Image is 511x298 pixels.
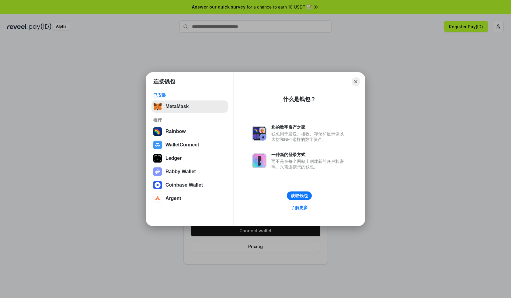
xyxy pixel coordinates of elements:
[151,152,228,164] button: Ledger
[165,142,199,148] div: WalletConnect
[153,154,162,163] img: svg+xml,%3Csvg%20xmlns%3D%22http%3A%2F%2Fwww.w3.org%2F2000%2Fsvg%22%20width%3D%2228%22%20height%3...
[271,131,347,142] div: 钱包用于发送、接收、存储和显示像以太坊和NFT这样的数字资产。
[271,124,347,130] div: 您的数字资产之家
[271,159,347,170] div: 而不是在每个网站上创建新的账户和密码，只需连接您的钱包。
[271,152,347,157] div: 一种新的登录方式
[291,205,308,210] div: 了解更多
[151,125,228,138] button: Rainbow
[153,181,162,189] img: svg+xml,%3Csvg%20width%3D%2228%22%20height%3D%2228%22%20viewBox%3D%220%200%2028%2028%22%20fill%3D...
[153,93,226,98] div: 已安装
[165,129,186,134] div: Rainbow
[153,167,162,176] img: svg+xml,%3Csvg%20xmlns%3D%22http%3A%2F%2Fwww.w3.org%2F2000%2Fsvg%22%20fill%3D%22none%22%20viewBox...
[165,156,182,161] div: Ledger
[283,96,316,103] div: 什么是钱包？
[153,117,226,123] div: 推荐
[151,179,228,191] button: Coinbase Wallet
[151,166,228,178] button: Rabby Wallet
[165,169,196,174] div: Rabby Wallet
[153,194,162,203] img: svg+xml,%3Csvg%20width%3D%2228%22%20height%3D%2228%22%20viewBox%3D%220%200%2028%2028%22%20fill%3D...
[287,204,311,212] a: 了解更多
[287,191,312,200] button: 获取钱包
[153,127,162,136] img: svg+xml,%3Csvg%20width%3D%22120%22%20height%3D%22120%22%20viewBox%3D%220%200%20120%20120%22%20fil...
[352,77,360,86] button: Close
[252,126,266,141] img: svg+xml,%3Csvg%20xmlns%3D%22http%3A%2F%2Fwww.w3.org%2F2000%2Fsvg%22%20fill%3D%22none%22%20viewBox...
[151,139,228,151] button: WalletConnect
[252,153,266,168] img: svg+xml,%3Csvg%20xmlns%3D%22http%3A%2F%2Fwww.w3.org%2F2000%2Fsvg%22%20fill%3D%22none%22%20viewBox...
[153,102,162,111] img: svg+xml,%3Csvg%20fill%3D%22none%22%20height%3D%2233%22%20viewBox%3D%220%200%2035%2033%22%20width%...
[151,192,228,205] button: Argent
[165,182,203,188] div: Coinbase Wallet
[153,141,162,149] img: svg+xml,%3Csvg%20width%3D%2228%22%20height%3D%2228%22%20viewBox%3D%220%200%2028%2028%22%20fill%3D...
[153,78,175,85] h1: 连接钱包
[165,104,189,109] div: MetaMask
[151,100,228,113] button: MetaMask
[291,193,308,198] div: 获取钱包
[165,196,181,201] div: Argent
